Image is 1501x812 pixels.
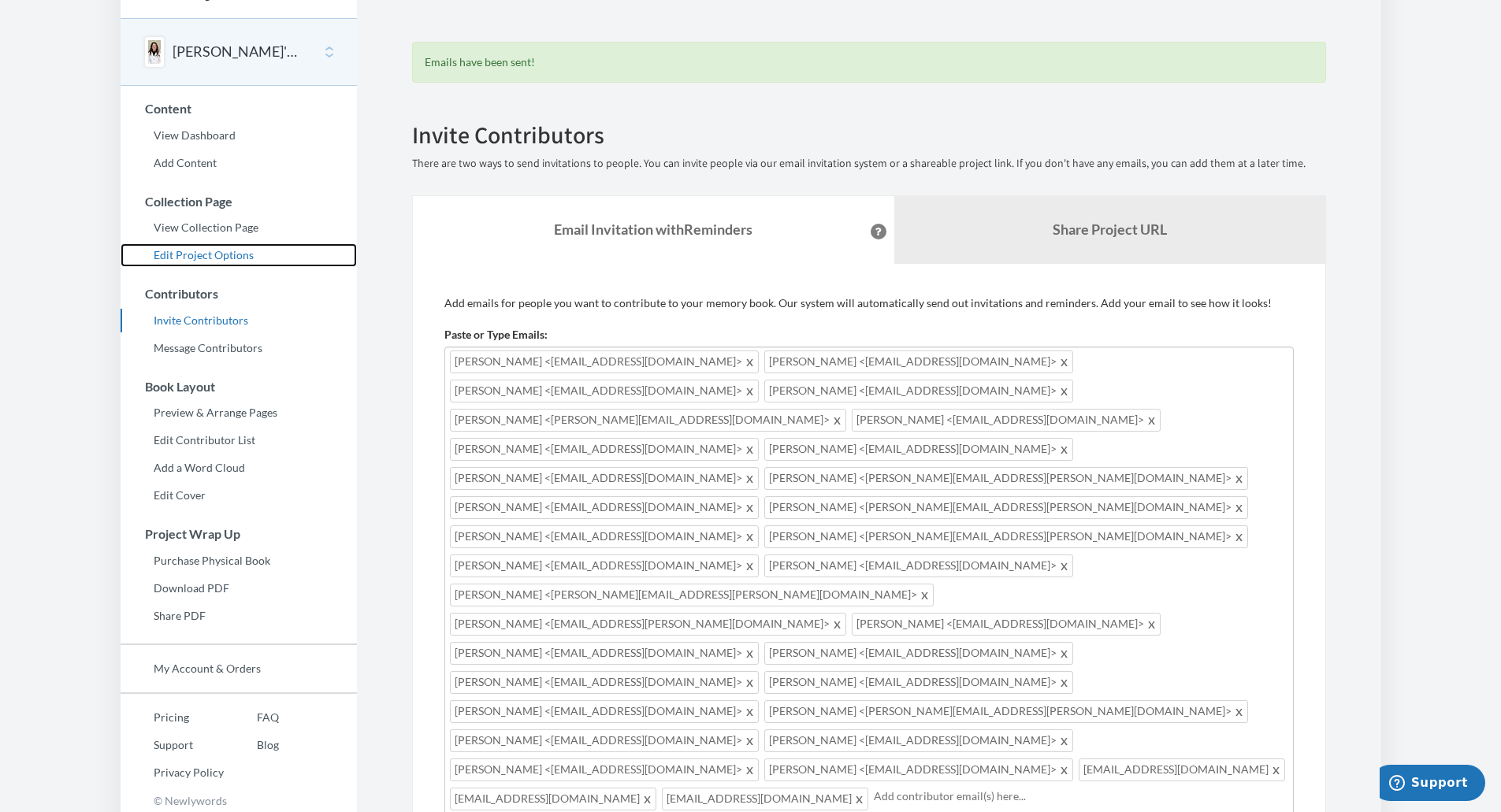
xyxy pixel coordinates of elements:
[121,380,357,394] h3: Book Layout
[764,496,1248,519] span: [PERSON_NAME] <[PERSON_NAME][EMAIL_ADDRESS][PERSON_NAME][DOMAIN_NAME]>
[121,706,224,729] a: Pricing
[764,438,1073,461] span: [PERSON_NAME] <[EMAIL_ADDRESS][DOMAIN_NAME]>
[450,700,759,723] span: [PERSON_NAME] <[EMAIL_ADDRESS][DOMAIN_NAME]>
[764,380,1073,402] span: [PERSON_NAME] <[EMAIL_ADDRESS][DOMAIN_NAME]>
[412,156,1326,172] p: There are two ways to send invitations to people. You can invite people via our email invitation ...
[764,729,1073,752] span: [PERSON_NAME] <[EMAIL_ADDRESS][DOMAIN_NAME]>
[121,216,357,239] a: View Collection Page
[764,642,1073,665] span: [PERSON_NAME] <[EMAIL_ADDRESS][DOMAIN_NAME]>
[450,554,759,577] span: [PERSON_NAME] <[EMAIL_ADDRESS][DOMAIN_NAME]>
[121,428,357,452] a: Edit Contributor List
[121,577,357,600] a: Download PDF
[1053,221,1167,238] b: Share Project URL
[450,525,759,548] span: [PERSON_NAME] <[EMAIL_ADDRESS][DOMAIN_NAME]>
[121,336,357,360] a: Message Contributors
[450,671,759,694] span: [PERSON_NAME] <[EMAIL_ADDRESS][DOMAIN_NAME]>
[121,527,357,541] h3: Project Wrap Up
[121,549,357,573] a: Purchase Physical Book
[450,438,759,461] span: [PERSON_NAME] <[EMAIL_ADDRESS][DOMAIN_NAME]>
[450,729,759,752] span: [PERSON_NAME] <[EMAIL_ADDRESS][DOMAIN_NAME]>
[450,758,759,781] span: [PERSON_NAME] <[EMAIL_ADDRESS][DOMAIN_NAME]>
[121,102,357,116] h3: Content
[121,733,224,757] a: Support
[450,613,846,636] span: [PERSON_NAME] <[EMAIL_ADDRESS][PERSON_NAME][DOMAIN_NAME]>
[444,327,548,343] label: Paste or Type Emails:
[764,350,1073,373] span: [PERSON_NAME] <[EMAIL_ADDRESS][DOMAIN_NAME]>
[444,295,1294,311] p: Add emails for people you want to contribute to your memory book. Our system will automatically s...
[764,758,1073,781] span: [PERSON_NAME] <[EMAIL_ADDRESS][DOMAIN_NAME]>
[121,401,357,425] a: Preview & Arrange Pages
[1380,765,1485,804] iframe: Opens a widget where you can chat to one of our agents
[450,467,759,490] span: [PERSON_NAME] <[EMAIL_ADDRESS][DOMAIN_NAME]>
[412,42,1326,83] div: Emails have been sent!
[121,484,357,507] a: Edit Cover
[173,42,300,62] button: [PERSON_NAME]'s 50th Birthday Memory book
[764,554,1073,577] span: [PERSON_NAME] <[EMAIL_ADDRESS][DOMAIN_NAME]>
[764,467,1248,490] span: [PERSON_NAME] <[PERSON_NAME][EMAIL_ADDRESS][PERSON_NAME][DOMAIN_NAME]>
[121,761,224,784] a: Privacy Policy
[852,613,1161,636] span: [PERSON_NAME] <[EMAIL_ADDRESS][DOMAIN_NAME]>
[764,671,1073,694] span: [PERSON_NAME] <[EMAIL_ADDRESS][DOMAIN_NAME]>
[121,195,357,209] h3: Collection Page
[450,380,759,402] span: [PERSON_NAME] <[EMAIL_ADDRESS][DOMAIN_NAME]>
[874,788,1288,805] input: Add contributor email(s) here...
[662,788,868,810] span: [EMAIL_ADDRESS][DOMAIN_NAME]
[450,788,656,810] span: [EMAIL_ADDRESS][DOMAIN_NAME]
[450,409,846,432] span: [PERSON_NAME] <[PERSON_NAME][EMAIL_ADDRESS][DOMAIN_NAME]>
[852,409,1161,432] span: [PERSON_NAME] <[EMAIL_ADDRESS][DOMAIN_NAME]>
[450,584,934,606] span: [PERSON_NAME] <[PERSON_NAME][EMAIL_ADDRESS][PERSON_NAME][DOMAIN_NAME]>
[554,221,752,238] strong: Email Invitation with Reminders
[121,243,357,267] a: Edit Project Options
[412,122,1326,148] h2: Invite Contributors
[121,124,357,147] a: View Dashboard
[764,700,1248,723] span: [PERSON_NAME] <[PERSON_NAME][EMAIL_ADDRESS][PERSON_NAME][DOMAIN_NAME]>
[121,151,357,175] a: Add Content
[1079,758,1285,781] span: [EMAIL_ADDRESS][DOMAIN_NAME]
[121,456,357,480] a: Add a Word Cloud
[121,287,357,301] h3: Contributors
[450,350,759,373] span: [PERSON_NAME] <[EMAIL_ADDRESS][DOMAIN_NAME]>
[121,309,357,332] a: Invite Contributors
[764,525,1248,548] span: [PERSON_NAME] <[PERSON_NAME][EMAIL_ADDRESS][PERSON_NAME][DOMAIN_NAME]>
[224,733,279,757] a: Blog
[121,604,357,628] a: Share PDF
[450,642,759,665] span: [PERSON_NAME] <[EMAIL_ADDRESS][DOMAIN_NAME]>
[224,706,279,729] a: FAQ
[450,496,759,519] span: [PERSON_NAME] <[EMAIL_ADDRESS][DOMAIN_NAME]>
[121,657,357,680] a: My Account & Orders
